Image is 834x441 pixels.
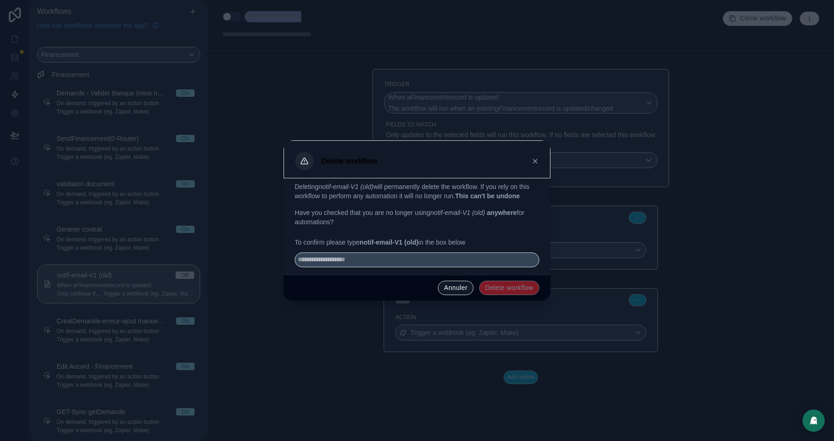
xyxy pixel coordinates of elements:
[487,209,517,216] strong: anywhere
[360,239,418,246] strong: notif-email-V1 (old)
[455,192,519,200] strong: This can't be undone
[295,208,539,227] p: Have you checked that you are no longer using for automations?
[295,238,539,247] span: To confirm please type in the box below
[321,156,378,167] h3: Delete workflow
[295,182,539,201] p: Deleting will permanently delete the workflow. If you rely on this workflow to perform any automa...
[438,281,474,296] button: Annuler
[430,209,485,216] em: notif-email-V1 (old)
[318,183,373,190] em: notif-email-V1 (old)
[802,409,825,432] div: Open Intercom Messenger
